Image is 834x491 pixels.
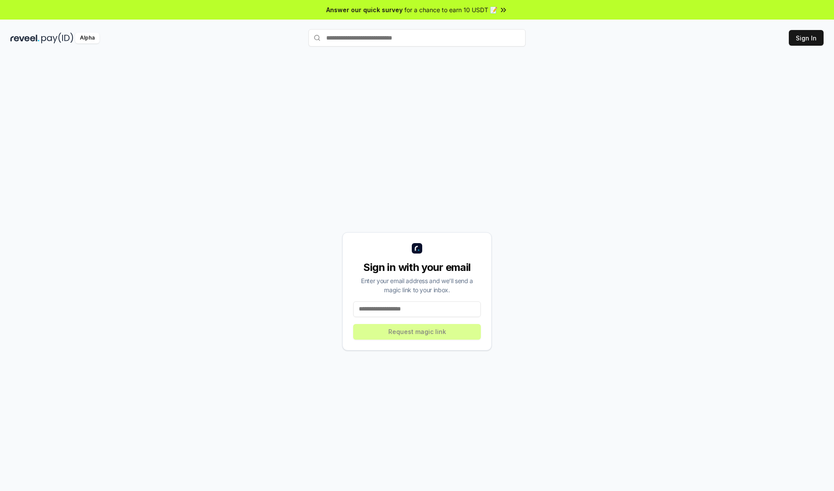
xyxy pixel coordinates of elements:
div: Enter your email address and we’ll send a magic link to your inbox. [353,276,481,294]
span: Answer our quick survey [326,5,403,14]
div: Alpha [75,33,99,43]
div: Sign in with your email [353,261,481,274]
button: Sign In [789,30,824,46]
img: reveel_dark [10,33,40,43]
img: pay_id [41,33,73,43]
img: logo_small [412,243,422,254]
span: for a chance to earn 10 USDT 📝 [404,5,497,14]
